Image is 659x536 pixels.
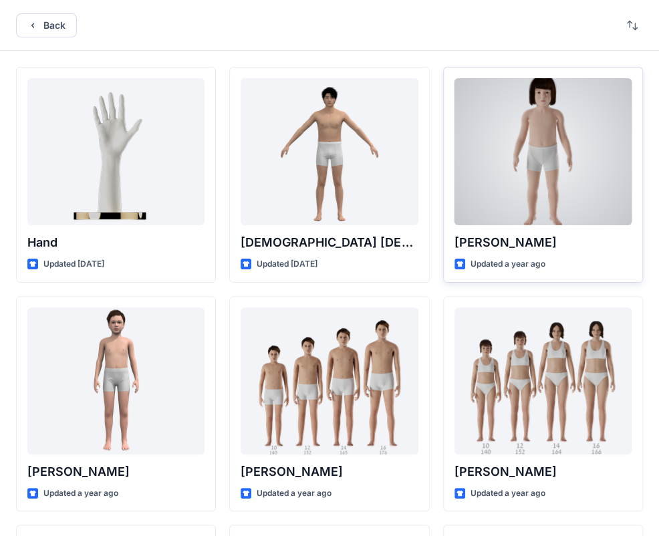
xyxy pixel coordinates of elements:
[27,78,205,225] a: Hand
[27,307,205,454] a: Emil
[241,78,418,225] a: Male Asian
[27,462,205,481] p: [PERSON_NAME]
[454,233,632,252] p: [PERSON_NAME]
[241,307,418,454] a: Brandon
[43,257,104,271] p: Updated [DATE]
[27,233,205,252] p: Hand
[454,462,632,481] p: [PERSON_NAME]
[257,487,332,501] p: Updated a year ago
[16,13,77,37] button: Back
[241,462,418,481] p: [PERSON_NAME]
[257,257,317,271] p: Updated [DATE]
[454,307,632,454] a: Brenda
[454,78,632,225] a: Charlie
[471,257,545,271] p: Updated a year ago
[43,487,118,501] p: Updated a year ago
[241,233,418,252] p: [DEMOGRAPHIC_DATA] [DEMOGRAPHIC_DATA]
[471,487,545,501] p: Updated a year ago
